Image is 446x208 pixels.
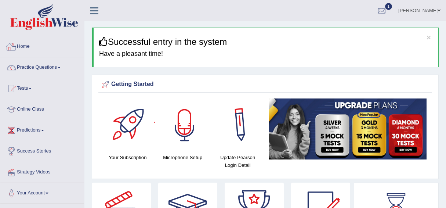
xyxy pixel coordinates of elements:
[100,79,430,90] div: Getting Started
[427,33,431,41] button: ×
[159,154,207,161] h4: Microphone Setup
[0,99,84,118] a: Online Class
[0,183,84,201] a: Your Account
[0,120,84,139] a: Predictions
[214,154,262,169] h4: Update Pearson Login Detail
[0,78,84,97] a: Tests
[269,98,427,159] img: small5.jpg
[99,37,433,47] h3: Successful entry in the system
[0,57,84,76] a: Practice Questions
[0,162,84,180] a: Strategy Videos
[0,36,84,55] a: Home
[385,3,392,10] span: 1
[99,50,433,58] h4: Have a pleasant time!
[104,154,152,161] h4: Your Subscription
[0,141,84,159] a: Success Stories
